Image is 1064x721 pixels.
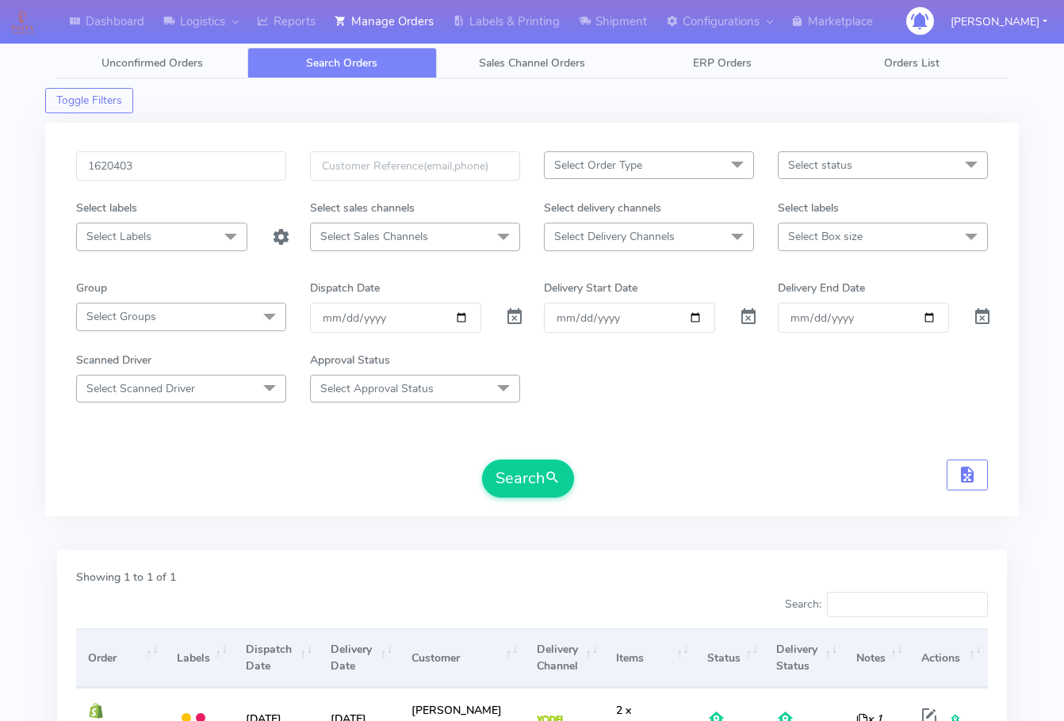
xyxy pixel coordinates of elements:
[482,460,574,498] button: Search
[320,381,434,396] span: Select Approval Status
[319,628,399,688] th: Delivery Date: activate to sort column ascending
[604,628,695,688] th: Items: activate to sort column ascending
[544,200,661,216] label: Select delivery channels
[76,200,137,216] label: Select labels
[884,55,940,71] span: Orders List
[165,628,234,688] th: Labels: activate to sort column ascending
[76,569,176,586] label: Showing 1 to 1 of 1
[909,628,988,688] th: Actions: activate to sort column ascending
[695,628,764,688] th: Status: activate to sort column ascending
[788,158,852,173] span: Select status
[76,628,165,688] th: Order: activate to sort column ascending
[86,229,151,244] span: Select Labels
[86,381,195,396] span: Select Scanned Driver
[844,628,909,688] th: Notes: activate to sort column ascending
[788,229,863,244] span: Select Box size
[88,703,104,719] img: shopify.png
[785,592,988,617] label: Search:
[320,229,428,244] span: Select Sales Channels
[778,200,839,216] label: Select labels
[76,280,107,296] label: Group
[310,151,520,181] input: Customer Reference(email,phone)
[778,280,865,296] label: Delivery End Date
[101,55,203,71] span: Unconfirmed Orders
[45,88,133,113] button: Toggle Filters
[310,352,390,368] label: Approval Status
[86,309,156,324] span: Select Groups
[554,229,675,244] span: Select Delivery Channels
[310,200,415,216] label: Select sales channels
[693,55,752,71] span: ERP Orders
[479,55,585,71] span: Sales Channel Orders
[76,352,151,368] label: Scanned Driver
[234,628,319,688] th: Dispatch Date: activate to sort column ascending
[399,628,524,688] th: Customer: activate to sort column ascending
[524,628,603,688] th: Delivery Channel: activate to sort column ascending
[554,158,642,173] span: Select Order Type
[764,628,844,688] th: Delivery Status: activate to sort column ascending
[544,280,637,296] label: Delivery Start Date
[827,592,988,617] input: Search:
[939,6,1059,38] button: [PERSON_NAME]
[310,280,380,296] label: Dispatch Date
[76,151,286,181] input: Order Id
[57,48,1007,78] ul: Tabs
[306,55,377,71] span: Search Orders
